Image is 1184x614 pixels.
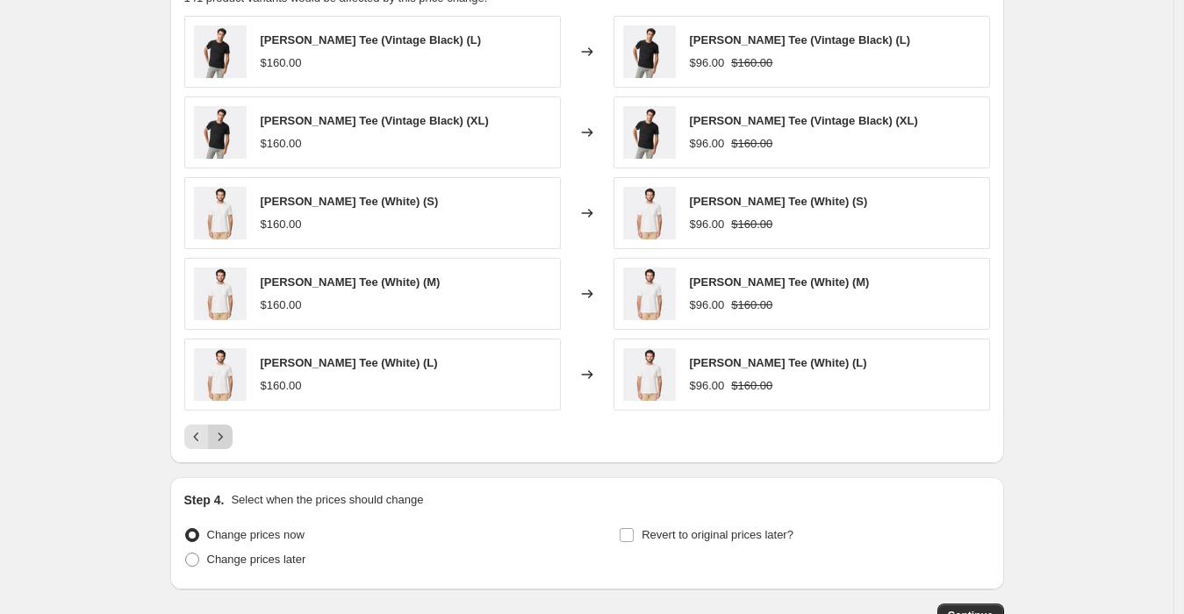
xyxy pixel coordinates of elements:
[731,137,772,150] span: $160.00
[690,56,725,69] span: $96.00
[184,491,225,509] h2: Step 4.
[690,379,725,392] span: $96.00
[184,425,233,449] nav: Pagination
[207,528,305,541] span: Change prices now
[690,33,911,46] span: [PERSON_NAME] Tee (Vintage Black) (L)
[261,218,302,231] span: $160.00
[194,25,247,78] img: 1-2024-05-28T123623.206_80x.jpg
[690,218,725,231] span: $96.00
[261,33,482,46] span: [PERSON_NAME] Tee (Vintage Black) (L)
[184,425,209,449] button: Previous
[623,106,676,159] img: 1-2024-05-28T123623.206_80x.jpg
[231,491,423,509] p: Select when the prices should change
[642,528,793,541] span: Revert to original prices later?
[261,356,438,369] span: [PERSON_NAME] Tee (White) (L)
[690,114,918,127] span: [PERSON_NAME] Tee (Vintage Black) (XL)
[623,25,676,78] img: 1-2024-05-28T123623.206_80x.jpg
[731,56,772,69] span: $160.00
[690,275,870,289] span: [PERSON_NAME] Tee (White) (M)
[261,56,302,69] span: $160.00
[261,275,441,289] span: [PERSON_NAME] Tee (White) (M)
[731,379,772,392] span: $160.00
[731,298,772,311] span: $160.00
[690,356,867,369] span: [PERSON_NAME] Tee (White) (L)
[690,298,725,311] span: $96.00
[623,348,676,401] img: 1-2024-05-28T123400.326_80x.jpg
[623,187,676,239] img: 1-2024-05-28T123400.326_80x.jpg
[194,187,247,239] img: 1-2024-05-28T123400.326_80x.jpg
[194,268,247,320] img: 1-2024-05-28T123400.326_80x.jpg
[261,195,439,208] span: [PERSON_NAME] Tee (White) (S)
[194,106,247,159] img: 1-2024-05-28T123623.206_80x.jpg
[690,137,725,150] span: $96.00
[208,425,233,449] button: Next
[207,553,306,566] span: Change prices later
[261,379,302,392] span: $160.00
[261,137,302,150] span: $160.00
[731,218,772,231] span: $160.00
[623,268,676,320] img: 1-2024-05-28T123400.326_80x.jpg
[690,195,868,208] span: [PERSON_NAME] Tee (White) (S)
[194,348,247,401] img: 1-2024-05-28T123400.326_80x.jpg
[261,114,489,127] span: [PERSON_NAME] Tee (Vintage Black) (XL)
[261,298,302,311] span: $160.00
